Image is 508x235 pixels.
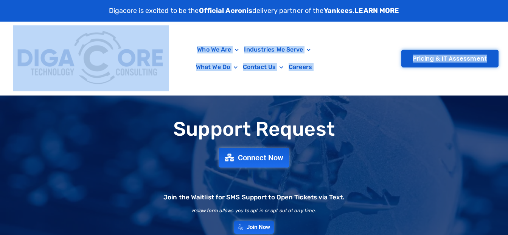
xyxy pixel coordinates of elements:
[241,41,313,58] a: Industries We Serve
[234,221,274,234] a: Join Now
[109,6,399,16] p: Digacore is excited to be the delivery partner of the .
[194,41,241,58] a: Who We Are
[4,118,504,140] h1: Support Request
[240,58,286,76] a: Contact Us
[324,6,353,15] strong: Yankees
[172,41,336,76] nav: Menu
[13,25,169,91] img: Digacore Logo
[401,50,499,67] a: Pricing & IT Assessment
[199,6,253,15] strong: Official Acronis
[413,56,487,61] span: Pricing & IT Assessment
[354,6,399,15] a: LEARN MORE
[163,194,345,201] h2: Join the Waitlist for SMS Support to Open Tickets via Text.
[286,58,315,76] a: Careers
[219,148,289,168] a: Connect Now
[192,208,316,213] h2: Below form allows you to opt in or opt out at any time.
[247,224,270,230] span: Join Now
[193,58,240,76] a: What We Do
[238,154,283,161] span: Connect Now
